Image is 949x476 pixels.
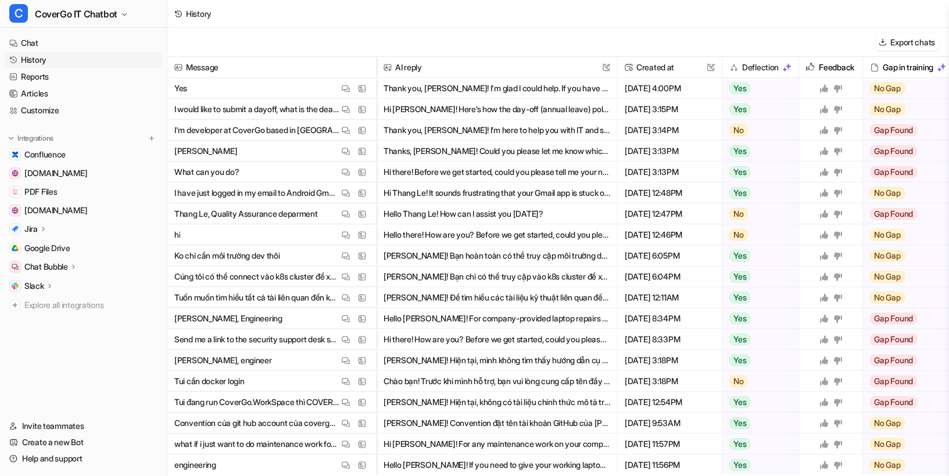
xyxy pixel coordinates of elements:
span: [DATE] 11:56PM [622,454,717,475]
span: PDF Files [24,186,57,198]
img: menu_add.svg [148,134,156,142]
p: Jira [24,223,38,235]
span: Google Drive [24,242,70,254]
a: community.atlassian.com[DOMAIN_NAME] [5,165,162,181]
img: Slack [12,282,19,289]
span: Gap Found [870,334,917,345]
button: Thank you, [PERSON_NAME]! I'm glad I could help. If you have any more questions or need further a... [384,78,610,99]
span: Yes [729,355,750,366]
p: I have just logged in my email to Android Gmail, but still loading 'Getting your messsage ...' fo... [174,182,339,203]
span: [DATE] 9:53AM [622,413,717,434]
a: History [5,52,162,68]
button: No [722,203,792,224]
p: [PERSON_NAME], engineer [174,350,272,371]
button: Gap Found [863,308,946,329]
span: Gap Found [870,208,917,220]
p: hi [174,224,180,245]
img: Confluence [12,151,19,158]
button: Yes [722,78,792,99]
a: support.atlassian.com[DOMAIN_NAME] [5,202,162,219]
button: Gap Found [863,120,946,141]
button: Yes [722,392,792,413]
span: AI reply [381,57,613,78]
button: Yes [722,245,792,266]
p: Convention của git hub account của covergo là gì thế thế [PERSON_NAME] commented: <https://[DOMAI... [174,413,339,434]
span: C [9,4,28,23]
button: Hi there! Before we get started, could you please tell me your name (First Name + Last Name) and ... [384,162,610,182]
p: Tuốn muốn tìm hiểu tất cả tài liên quan đến kỹ thuật của [PERSON_NAME] để clone tenant mới [174,287,339,308]
span: Yes [729,334,750,345]
span: Yes [729,166,750,178]
button: Gap Found [863,350,946,371]
button: Hello there! How are you? Before we get started, could you please tell me your name (First Name +... [384,224,610,245]
span: Yes [729,459,750,471]
span: Gap Found [870,145,917,157]
span: [DATE] 12:11AM [622,287,717,308]
span: No [729,375,748,387]
img: Jira [12,226,19,232]
img: support.atlassian.com [12,207,19,214]
button: Yes [722,182,792,203]
p: Ko chỉ cần môi trường dev thôi [174,245,280,266]
span: No Gap [870,250,905,262]
span: Yes [729,83,750,94]
button: Yes [722,162,792,182]
h2: Deflection [742,57,779,78]
span: [DATE] 8:33PM [622,329,717,350]
span: Created at [622,57,717,78]
span: Gap Found [870,124,917,136]
span: [DATE] 11:57PM [622,434,717,454]
img: Google Drive [12,245,19,252]
span: Yes [729,103,750,115]
span: [DATE] 6:04PM [622,266,717,287]
span: Gap Found [870,313,917,324]
img: community.atlassian.com [12,170,19,177]
span: Confluence [24,149,66,160]
span: [DATE] 3:15PM [622,99,717,120]
p: what if i just want to do maintenance work for my laptop [174,434,339,454]
p: Thang Le, Quality Assurance deparment [174,203,318,224]
span: Yes [729,271,750,282]
span: [DATE] 12:48PM [622,182,717,203]
span: No Gap [870,459,905,471]
p: Tui đang run CoverGo.WorkSpace thì COVERGO_NPM_TOKEN đang cần nhập là gì [174,392,339,413]
span: Yes [729,145,750,157]
a: Articles [5,85,162,102]
span: [DATE] 3:14PM [622,120,717,141]
span: Yes [729,417,750,429]
span: No Gap [870,417,905,429]
button: Yes [722,454,792,475]
button: Yes [722,350,792,371]
button: Yes [722,329,792,350]
span: No [729,229,748,241]
button: No [722,371,792,392]
button: No [722,224,792,245]
a: Customize [5,102,162,119]
span: No [729,208,748,220]
button: Hello [PERSON_NAME]! If you need to give your working laptop for service, please follow these ste... [384,454,610,475]
button: Yes [722,287,792,308]
a: Explore all integrations [5,297,162,313]
button: No Gap [863,78,946,99]
img: expand menu [7,134,15,142]
button: Chào bạn! Trước khi mình hỗ trợ, bạn vui lòng cung cấp tên đầy đủ (Họ và Tên) và phòng ban hiện t... [384,371,610,392]
button: Gap Found [863,329,946,350]
a: Google DriveGoogle Drive [5,240,162,256]
p: [PERSON_NAME] [174,141,237,162]
button: Hi [PERSON_NAME]! For any maintenance work on your company laptop, you should always get approval... [384,434,610,454]
p: Slack [24,280,44,292]
span: Gap Found [870,166,917,178]
p: Yes [174,78,187,99]
span: [DATE] 3:18PM [622,371,717,392]
span: [DOMAIN_NAME] [24,167,87,179]
a: Invite teammates [5,418,162,434]
h2: Feedback [819,57,854,78]
button: [PERSON_NAME]! Để tìm hiểu các tài liệu kỹ thuật liên quan đến CoverHealth và quy trình clone một... [384,287,610,308]
span: Yes [729,396,750,408]
span: [DATE] 12:54PM [622,392,717,413]
span: No Gap [870,229,905,241]
span: No Gap [870,438,905,450]
button: No Gap [863,245,946,266]
a: Chat [5,35,162,51]
button: No Gap [863,224,946,245]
